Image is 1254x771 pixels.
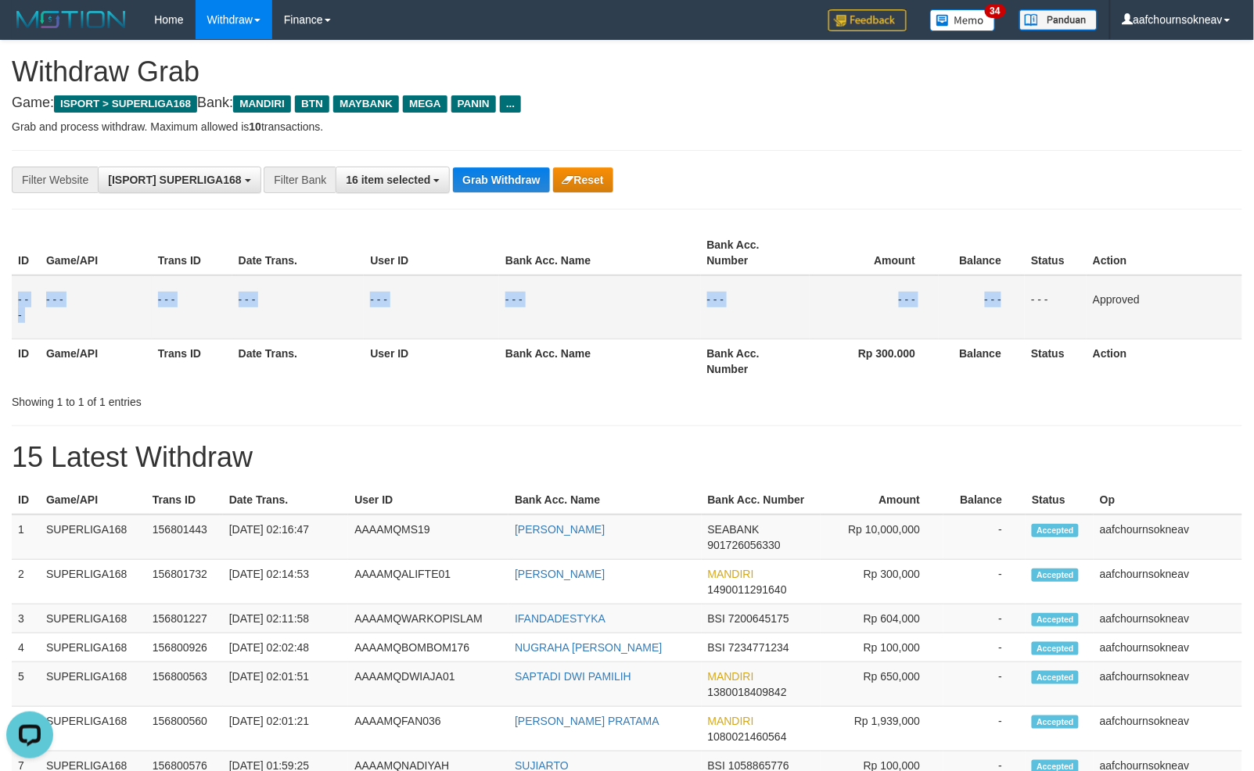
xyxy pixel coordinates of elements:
[223,515,349,560] td: [DATE] 02:16:47
[348,662,508,707] td: AAAAMQDWIAJA01
[943,662,1026,707] td: -
[12,560,40,604] td: 2
[821,515,944,560] td: Rp 10,000,000
[348,515,508,560] td: AAAAMQMS19
[232,339,365,383] th: Date Trans.
[12,515,40,560] td: 1
[348,560,508,604] td: AAAAMQALIFTE01
[146,604,223,633] td: 156801227
[12,339,40,383] th: ID
[453,167,549,192] button: Grab Withdraw
[40,339,152,383] th: Game/API
[223,662,349,707] td: [DATE] 02:01:51
[708,583,787,596] span: Copy 1490011291640 to clipboard
[146,486,223,515] th: Trans ID
[515,715,659,727] a: [PERSON_NAME] PRATAMA
[943,486,1026,515] th: Balance
[146,560,223,604] td: 156801732
[1032,642,1079,655] span: Accepted
[1094,486,1242,515] th: Op
[1087,339,1242,383] th: Action
[499,339,701,383] th: Bank Acc. Name
[12,486,40,515] th: ID
[40,633,146,662] td: SUPERLIGA168
[146,707,223,751] td: 156800560
[12,8,131,31] img: MOTION_logo.png
[40,560,146,604] td: SUPERLIGA168
[40,515,146,560] td: SUPERLIGA168
[939,231,1025,275] th: Balance
[333,95,399,113] span: MAYBANK
[295,95,329,113] span: BTN
[152,339,232,383] th: Trans ID
[12,604,40,633] td: 3
[364,275,499,339] td: - - -
[1032,568,1079,582] span: Accepted
[12,167,98,193] div: Filter Website
[348,604,508,633] td: AAAAMQWARKOPISLAM
[515,568,605,580] a: [PERSON_NAME]
[232,275,365,339] td: - - -
[98,167,261,193] button: [ISPORT] SUPERLIGA168
[232,231,365,275] th: Date Trans.
[1094,560,1242,604] td: aafchournsokneav
[828,9,907,31] img: Feedback.jpg
[348,486,508,515] th: User ID
[708,523,760,536] span: SEABANK
[12,95,1242,111] h4: Game: Bank:
[40,604,146,633] td: SUPERLIGA168
[500,95,521,113] span: ...
[1087,231,1242,275] th: Action
[708,568,754,580] span: MANDIRI
[1025,231,1087,275] th: Status
[943,633,1026,662] td: -
[708,539,781,551] span: Copy 901726056330 to clipboard
[1032,715,1079,729] span: Accepted
[146,515,223,560] td: 156801443
[40,275,152,339] td: - - -
[1094,662,1242,707] td: aafchournsokneav
[939,275,1025,339] td: - - -
[515,612,605,625] a: IFANDADESTYKA
[701,275,810,339] td: - - -
[223,486,349,515] th: Date Trans.
[1019,9,1098,30] img: panduan.png
[708,686,787,698] span: Copy 1380018409842 to clipboard
[40,486,146,515] th: Game/API
[146,633,223,662] td: 156800926
[12,56,1242,88] h1: Withdraw Grab
[515,641,662,654] a: NUGRAHA [PERSON_NAME]
[702,486,821,515] th: Bank Acc. Number
[821,604,944,633] td: Rp 604,000
[348,707,508,751] td: AAAAMQFAN036
[223,604,349,633] td: [DATE] 02:11:58
[515,670,631,683] a: SAPTADI DWI PAMILIH
[1094,604,1242,633] td: aafchournsokneav
[12,633,40,662] td: 4
[943,604,1026,633] td: -
[708,730,787,743] span: Copy 1080021460564 to clipboard
[40,707,146,751] td: SUPERLIGA168
[223,633,349,662] td: [DATE] 02:02:48
[451,95,496,113] span: PANIN
[223,560,349,604] td: [DATE] 02:14:53
[1032,671,1079,684] span: Accepted
[985,4,1006,18] span: 34
[40,231,152,275] th: Game/API
[943,707,1026,751] td: -
[553,167,613,192] button: Reset
[12,442,1242,473] h1: 15 Latest Withdraw
[499,275,701,339] td: - - -
[40,662,146,707] td: SUPERLIGA168
[728,612,789,625] span: Copy 7200645175 to clipboard
[12,119,1242,134] p: Grab and process withdraw. Maximum allowed is transactions.
[1025,275,1087,339] td: - - -
[821,662,944,707] td: Rp 650,000
[708,670,754,683] span: MANDIRI
[108,174,241,186] span: [ISPORT] SUPERLIGA168
[708,612,726,625] span: BSI
[6,6,53,53] button: Open LiveChat chat widget
[54,95,197,113] span: ISPORT > SUPERLIGA168
[708,641,726,654] span: BSI
[821,560,944,604] td: Rp 300,000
